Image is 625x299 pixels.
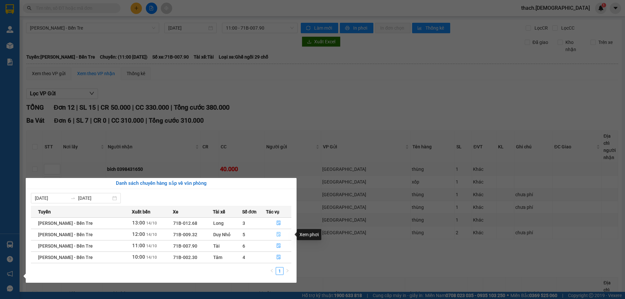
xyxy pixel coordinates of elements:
[266,241,291,251] button: file-done
[243,255,245,260] span: 4
[146,221,157,225] span: 14/10
[38,208,51,215] span: Tuyến
[146,232,157,237] span: 14/10
[266,229,291,240] button: file-done
[173,221,197,226] span: 71B-012.68
[132,254,145,260] span: 10:00
[270,269,274,273] span: left
[173,208,178,215] span: Xe
[173,255,197,260] span: 71B-002.30
[276,267,284,275] li: 1
[213,242,242,250] div: Tài
[38,232,93,237] span: [PERSON_NAME] - Bến Tre
[132,208,150,215] span: Xuất bến
[173,243,197,249] span: 71B-007.90
[213,208,225,215] span: Tài xế
[213,231,242,238] div: Duy Nhỏ
[132,231,145,237] span: 12:00
[242,208,257,215] span: Số đơn
[266,218,291,228] button: file-done
[276,232,281,237] span: file-done
[38,255,93,260] span: [PERSON_NAME] - Bến Tre
[213,220,242,227] div: Long
[276,255,281,260] span: file-done
[132,243,145,249] span: 11:00
[297,229,321,240] div: Xem phơi
[276,243,281,249] span: file-done
[268,267,276,275] button: left
[132,220,145,226] span: 13:00
[70,196,76,201] span: to
[276,221,281,226] span: file-done
[38,221,93,226] span: [PERSON_NAME] - Bến Tre
[38,243,93,249] span: [PERSON_NAME] - Bến Tre
[146,244,157,248] span: 14/10
[266,252,291,263] button: file-done
[78,195,111,202] input: Đến ngày
[213,254,242,261] div: Tâm
[268,267,276,275] li: Previous Page
[70,196,76,201] span: swap-right
[146,255,157,260] span: 14/10
[243,232,245,237] span: 5
[276,267,283,275] a: 1
[266,208,279,215] span: Tác vụ
[284,267,291,275] li: Next Page
[243,243,245,249] span: 6
[173,232,197,237] span: 71B-009.32
[285,269,289,273] span: right
[35,195,68,202] input: Từ ngày
[284,267,291,275] button: right
[243,221,245,226] span: 3
[31,180,291,187] div: Danh sách chuyến hàng sắp về văn phòng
